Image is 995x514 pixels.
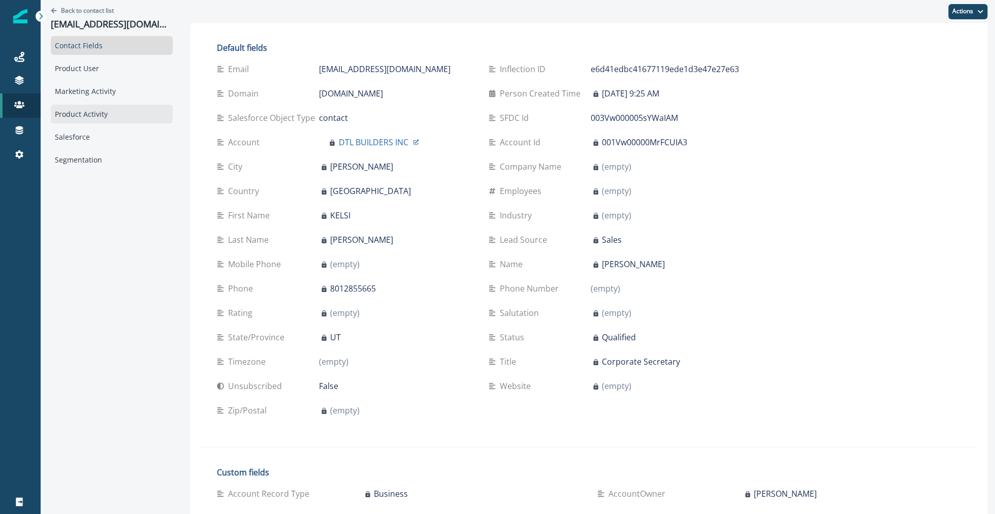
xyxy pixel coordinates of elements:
[330,258,360,270] p: (empty)
[217,468,961,477] h2: Custom fields
[500,185,545,197] p: Employees
[500,380,535,392] p: Website
[500,307,543,319] p: Salutation
[51,19,173,30] p: [EMAIL_ADDRESS][DOMAIN_NAME]
[500,282,563,295] p: Phone Number
[500,331,528,343] p: Status
[602,234,622,246] p: Sales
[602,136,687,148] p: 001Vw00000MrFCUIA3
[319,112,348,124] p: contact
[330,185,411,197] p: [GEOGRAPHIC_DATA]
[51,127,173,146] div: Salesforce
[330,282,376,295] p: 8012855665
[51,36,173,55] div: Contact Fields
[374,488,408,500] p: Business
[330,307,360,319] p: (empty)
[228,160,246,173] p: City
[51,82,173,101] div: Marketing Activity
[228,87,263,100] p: Domain
[330,234,393,246] p: [PERSON_NAME]
[51,105,173,123] div: Product Activity
[500,258,527,270] p: Name
[500,160,565,173] p: Company Name
[228,331,288,343] p: State/Province
[51,150,173,169] div: Segmentation
[602,380,631,392] p: (empty)
[500,234,551,246] p: Lead Source
[228,488,313,500] p: Account Record Type
[13,9,27,23] img: Inflection
[228,356,270,368] p: Timezone
[602,160,631,173] p: (empty)
[228,136,264,148] p: Account
[500,356,520,368] p: Title
[500,63,550,75] p: Inflection ID
[228,380,286,392] p: Unsubscribed
[330,331,341,343] p: UT
[591,282,620,295] p: (empty)
[319,63,451,75] p: [EMAIL_ADDRESS][DOMAIN_NAME]
[602,356,680,368] p: Corporate Secretary
[500,209,536,221] p: Industry
[51,6,114,15] button: Go back
[948,4,987,19] button: Actions
[61,6,114,15] p: Back to contact list
[51,59,173,78] div: Product User
[228,209,274,221] p: First Name
[228,258,285,270] p: Mobile Phone
[330,209,350,221] p: KELSI
[500,136,544,148] p: Account Id
[608,488,669,500] p: AccountOwner
[319,87,383,100] p: [DOMAIN_NAME]
[228,404,271,416] p: Zip/Postal
[339,136,408,148] p: DTL BUILDERS INC
[330,160,393,173] p: [PERSON_NAME]
[602,185,631,197] p: (empty)
[602,258,665,270] p: [PERSON_NAME]
[602,209,631,221] p: (empty)
[602,87,659,100] p: [DATE] 9:25 AM
[754,488,817,500] p: [PERSON_NAME]
[330,404,360,416] p: (empty)
[228,282,257,295] p: Phone
[319,380,338,392] p: False
[602,307,631,319] p: (empty)
[228,307,256,319] p: Rating
[228,185,263,197] p: Country
[319,356,348,368] p: (empty)
[591,112,678,124] p: 003Vw000005sYWaIAM
[500,112,533,124] p: SFDC Id
[500,87,585,100] p: Person Created Time
[217,43,744,53] h2: Default fields
[228,112,319,124] p: Salesforce Object Type
[591,63,739,75] p: e6d41edbc41677119ede1d3e47e27e63
[602,331,636,343] p: Qualified
[228,63,253,75] p: Email
[228,234,273,246] p: Last Name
